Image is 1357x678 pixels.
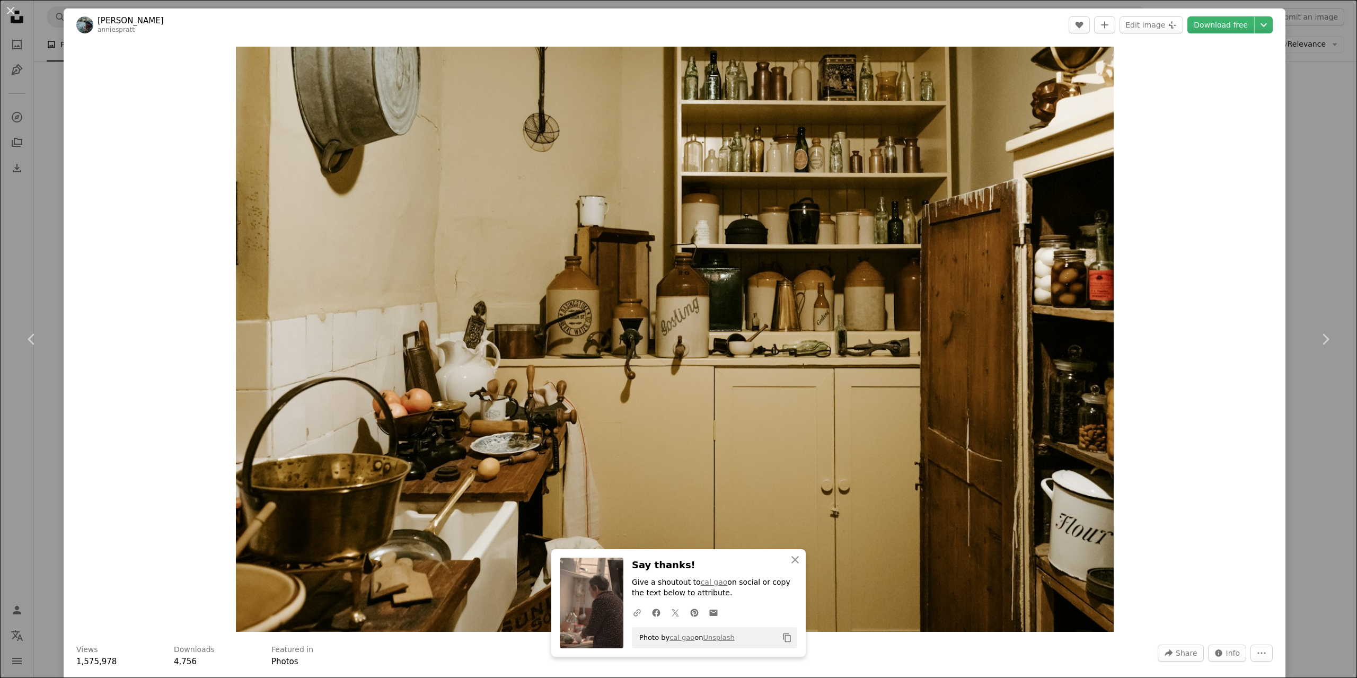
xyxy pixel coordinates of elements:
[1226,645,1240,661] span: Info
[1158,645,1203,662] button: Share this image
[1176,645,1197,661] span: Share
[76,645,98,655] h3: Views
[174,657,197,666] span: 4,756
[669,633,694,641] a: cal gao
[1255,16,1273,33] button: Choose download size
[236,47,1114,632] img: vases and bottles on shelf
[1094,16,1115,33] button: Add to Collection
[634,629,735,646] span: Photo by on
[632,577,797,598] p: Give a shoutout to on social or copy the text below to attribute.
[704,602,723,623] a: Share over email
[1069,16,1090,33] button: Like
[666,602,685,623] a: Share on Twitter
[271,645,313,655] h3: Featured in
[685,602,704,623] a: Share on Pinterest
[778,629,796,647] button: Copy to clipboard
[1250,645,1273,662] button: More Actions
[174,645,215,655] h3: Downloads
[236,47,1114,632] button: Zoom in on this image
[271,657,298,666] a: Photos
[703,633,734,641] a: Unsplash
[76,16,93,33] img: Go to Annie Spratt's profile
[1120,16,1183,33] button: Edit image
[1208,645,1247,662] button: Stats about this image
[98,15,164,26] a: [PERSON_NAME]
[1293,288,1357,390] a: Next
[98,26,135,33] a: anniespratt
[701,578,728,586] a: cal gao
[632,558,797,573] h3: Say thanks!
[76,657,117,666] span: 1,575,978
[1187,16,1254,33] a: Download free
[647,602,666,623] a: Share on Facebook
